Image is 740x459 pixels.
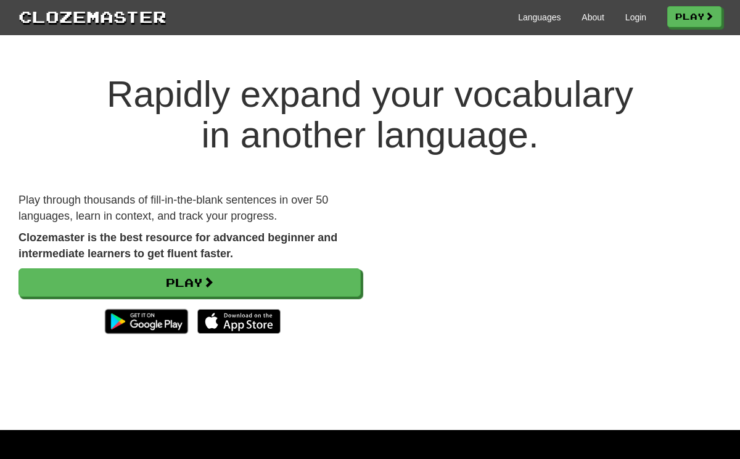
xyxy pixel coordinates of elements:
a: Login [625,11,646,23]
a: Languages [518,11,561,23]
a: Play [18,268,361,297]
img: Get it on Google Play [99,303,194,340]
a: Play [667,6,721,27]
a: Clozemaster [18,5,166,28]
img: Download_on_the_App_Store_Badge_US-UK_135x40-25178aeef6eb6b83b96f5f2d004eda3bffbb37122de64afbaef7... [197,309,281,334]
p: Play through thousands of fill-in-the-blank sentences in over 50 languages, learn in context, and... [18,192,361,224]
strong: Clozemaster is the best resource for advanced beginner and intermediate learners to get fluent fa... [18,231,337,260]
a: About [582,11,604,23]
